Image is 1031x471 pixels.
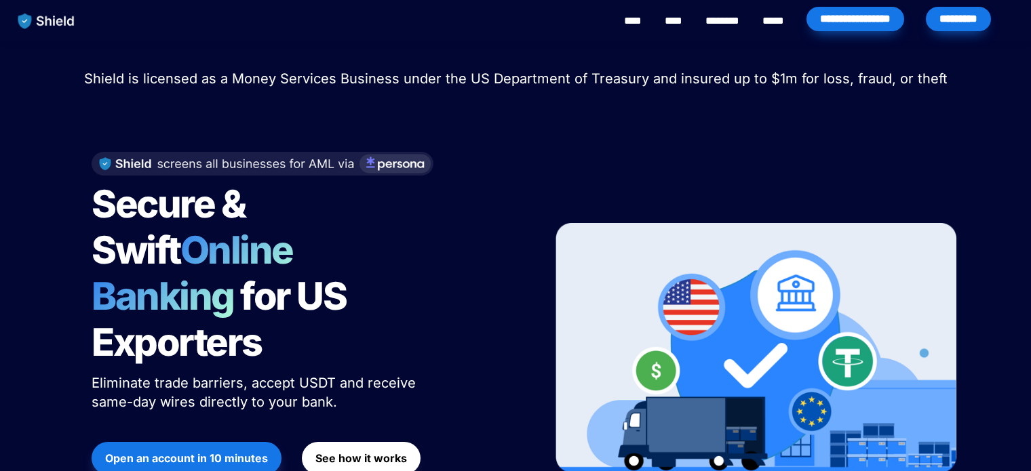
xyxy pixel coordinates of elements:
span: Online Banking [92,227,307,319]
strong: See how it works [315,451,407,465]
img: website logo [12,7,81,35]
span: for US Exporters [92,273,353,365]
strong: Open an account in 10 minutes [105,451,268,465]
span: Secure & Swift [92,181,252,273]
span: Shield is licensed as a Money Services Business under the US Department of Treasury and insured u... [84,70,948,87]
span: Eliminate trade barriers, accept USDT and receive same-day wires directly to your bank. [92,375,420,410]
